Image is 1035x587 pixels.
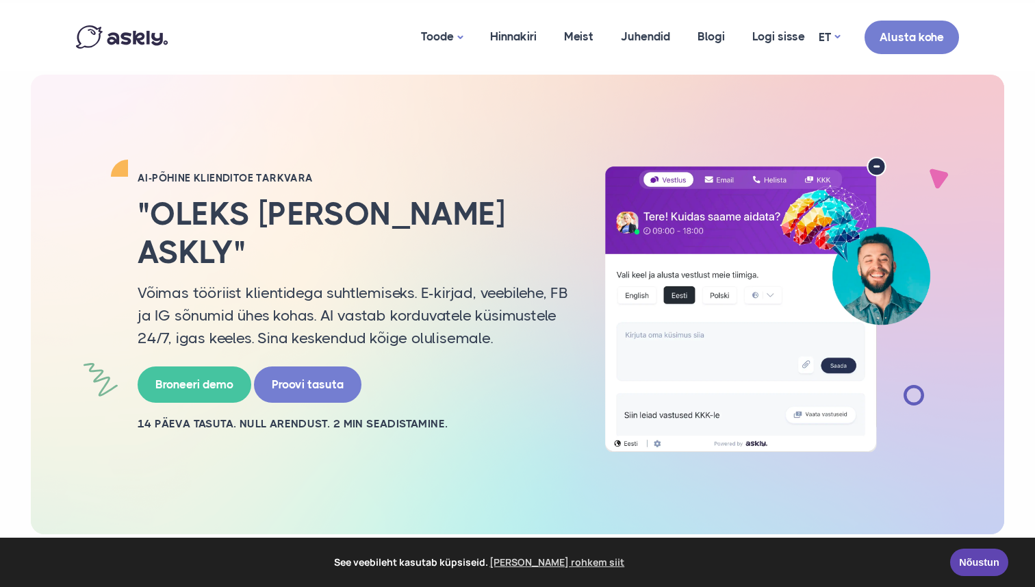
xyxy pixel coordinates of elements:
[488,552,627,573] a: learn more about cookies
[684,3,739,70] a: Blogi
[138,282,569,349] p: Võimas tööriist klientidega suhtlemiseks. E-kirjad, veebilehe, FB ja IG sõnumid ühes kohas. AI va...
[950,549,1008,576] a: Nõustun
[20,552,941,573] span: See veebileht kasutab küpsiseid.
[76,25,168,49] img: Askly
[819,27,840,47] a: ET
[138,366,251,403] a: Broneeri demo
[138,171,569,185] h2: AI-PÕHINE KLIENDITOE TARKVARA
[607,3,684,70] a: Juhendid
[739,3,819,70] a: Logi sisse
[589,157,945,453] img: AI multilingual chat
[254,366,361,403] a: Proovi tasuta
[138,416,569,432] h2: 14 PÄEVA TASUTA. NULL ARENDUST. 2 MIN SEADISTAMINE.
[550,3,607,70] a: Meist
[476,3,550,70] a: Hinnakiri
[138,195,569,271] h2: "Oleks [PERSON_NAME] Askly"
[407,3,476,71] a: Toode
[865,21,959,54] a: Alusta kohe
